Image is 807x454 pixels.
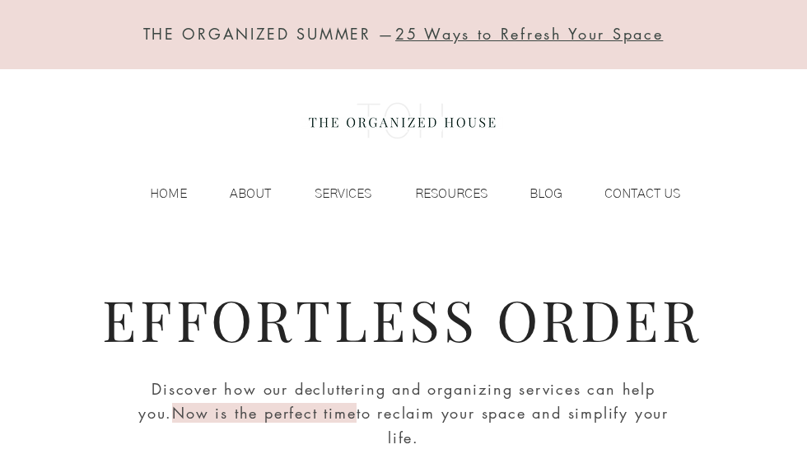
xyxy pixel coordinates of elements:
p: HOME [142,181,195,206]
p: BLOG [521,181,571,206]
p: CONTACT US [596,181,688,206]
a: 25 Ways to Refresh Your Space [395,24,663,44]
a: ABOUT [195,181,279,206]
a: SERVICES [279,181,380,206]
span: THE ORGANIZED SUMMER — [143,24,664,44]
nav: Site [116,181,688,206]
span: EFFORTLESS ORDER [102,281,702,356]
a: RESOURCES [380,181,496,206]
a: HOME [116,181,195,206]
img: the organized house [301,88,503,154]
p: RESOURCES [407,181,496,206]
span: Discover how our decluttering and organizing services can help you. to reclaim your space and sim... [138,379,669,448]
p: SERVICES [306,181,380,206]
span: Now is the perfect time [172,403,356,423]
a: BLOG [496,181,571,206]
p: ABOUT [222,181,279,206]
a: CONTACT US [571,181,688,206]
